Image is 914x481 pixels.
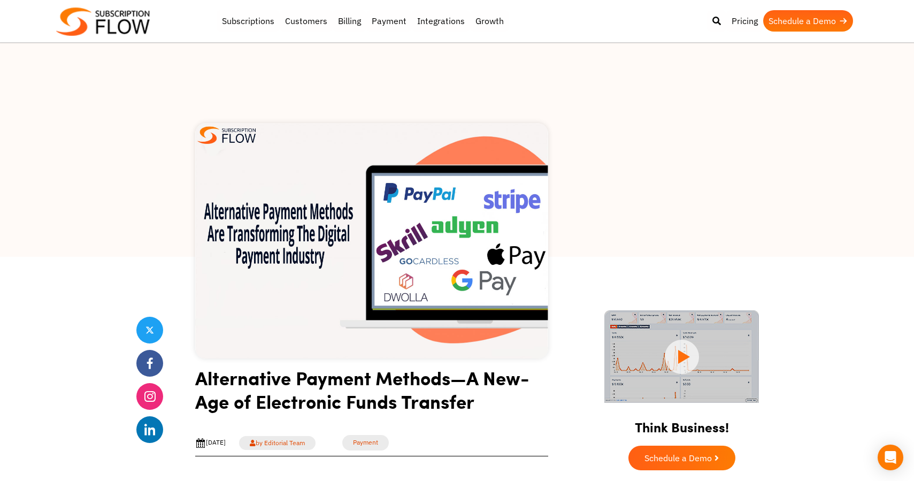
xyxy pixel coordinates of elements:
[470,10,509,32] a: Growth
[195,366,548,421] h1: Alternative Payment Methods—A New-Age of Electronic Funds Transfer
[195,438,226,448] div: [DATE]
[878,445,903,470] div: Open Intercom Messenger
[726,10,763,32] a: Pricing
[586,406,778,440] h2: Think Business!
[366,10,412,32] a: Payment
[239,436,316,450] a: by Editorial Team
[280,10,333,32] a: Customers
[628,446,735,470] a: Schedule a Demo
[604,310,759,403] img: intro video
[333,10,366,32] a: Billing
[644,454,712,462] span: Schedule a Demo
[342,435,389,451] a: Payment
[412,10,470,32] a: Integrations
[763,10,853,32] a: Schedule a Demo
[217,10,280,32] a: Subscriptions
[56,7,150,36] img: Subscriptionflow
[195,123,548,358] img: Alternative Payment Methods Are Transforming The Digital Payments Industry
